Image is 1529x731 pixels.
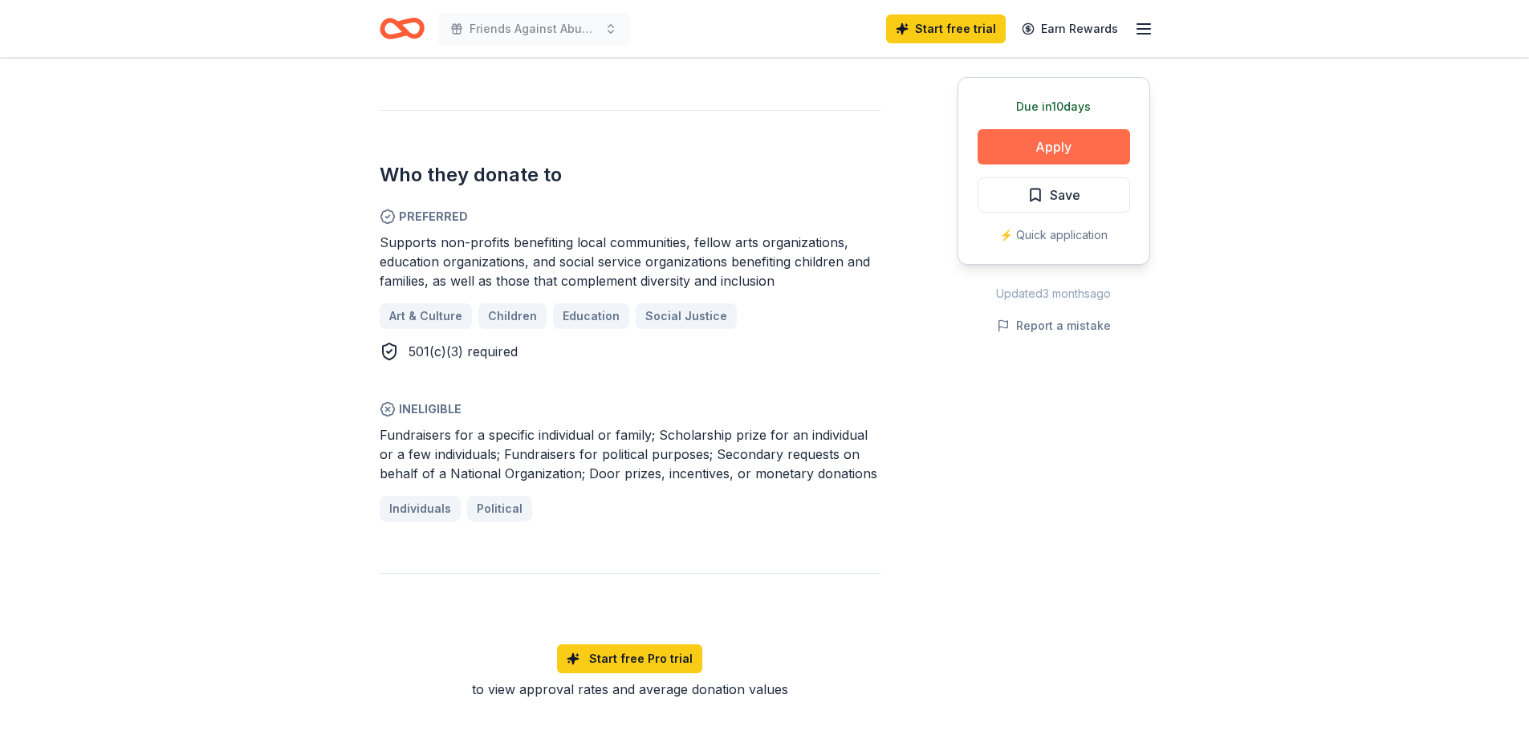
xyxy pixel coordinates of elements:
[978,225,1130,245] div: ⚡️ Quick application
[380,427,877,481] span: Fundraisers for a specific individual or family; Scholarship prize for an individual or a few ind...
[409,343,518,359] span: 501(c)(3) required
[636,303,737,329] a: Social Justice
[380,207,880,226] span: Preferred
[467,496,532,522] a: Political
[380,400,880,419] span: Ineligible
[437,13,630,45] button: Friends Against Abuse Bingo Night
[886,14,1006,43] a: Start free trial
[470,19,598,39] span: Friends Against Abuse Bingo Night
[380,680,880,699] div: to view approval rates and average donation values
[389,307,462,326] span: Art & Culture
[478,303,547,329] a: Children
[557,644,702,673] a: Start free Pro trial
[380,303,472,329] a: Art & Culture
[1050,185,1080,205] span: Save
[958,284,1150,303] div: Updated 3 months ago
[477,499,523,518] span: Political
[380,234,870,289] span: Supports non-profits benefiting local communities, fellow arts organizations, education organizat...
[380,10,425,47] a: Home
[978,177,1130,213] button: Save
[563,307,620,326] span: Education
[997,316,1111,335] button: Report a mistake
[645,307,727,326] span: Social Justice
[380,496,461,522] a: Individuals
[553,303,629,329] a: Education
[978,97,1130,116] div: Due in 10 days
[978,129,1130,164] button: Apply
[380,162,880,188] h2: Who they donate to
[488,307,537,326] span: Children
[1012,14,1128,43] a: Earn Rewards
[389,499,451,518] span: Individuals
